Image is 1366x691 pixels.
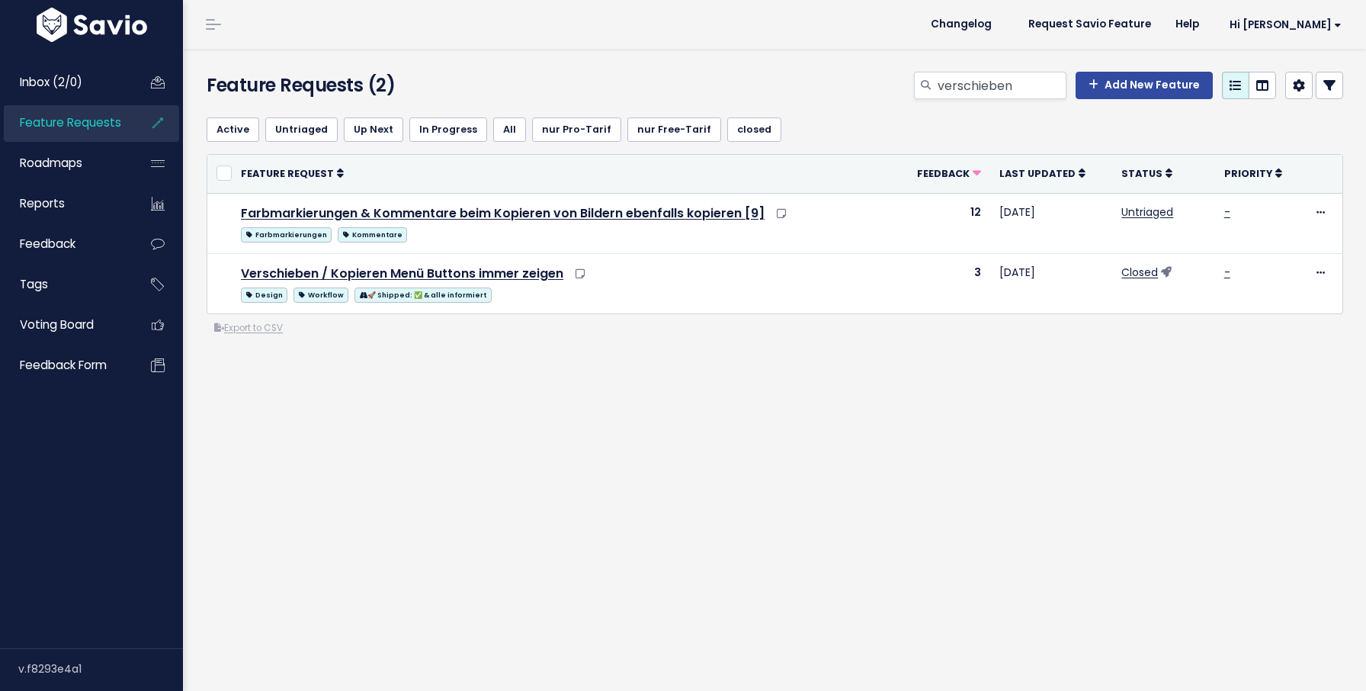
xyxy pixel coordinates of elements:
[265,117,338,142] a: Untriaged
[20,114,121,130] span: Feature Requests
[33,8,151,42] img: logo-white.9d6f32f41409.svg
[20,317,94,333] span: Voting Board
[20,357,107,373] span: Feedback form
[207,117,1343,142] ul: Filter feature requests
[241,288,287,303] span: Design
[241,284,287,304] a: Design
[20,155,82,171] span: Roadmaps
[917,167,970,180] span: Feedback
[4,186,127,221] a: Reports
[409,117,487,142] a: In Progress
[1230,19,1342,31] span: Hi [PERSON_NAME]
[1224,166,1282,181] a: Priority
[344,117,403,142] a: Up Next
[241,265,563,282] a: Verschieben / Kopieren Menü Buttons immer zeigen
[20,195,65,211] span: Reports
[293,288,348,303] span: Workflow
[354,288,491,303] span: 🚀 Shipped: ✅ & alle informiert
[999,167,1076,180] span: Last Updated
[20,276,48,292] span: Tags
[1121,167,1162,180] span: Status
[4,105,127,140] a: Feature Requests
[241,224,332,243] a: Farbmarkierungen
[894,253,990,313] td: 3
[990,193,1112,253] td: [DATE]
[4,267,127,302] a: Tags
[4,227,127,262] a: Feedback
[931,19,992,30] span: Changelog
[627,117,721,142] a: nur Free-Tarif
[293,284,348,304] a: Workflow
[338,227,407,243] span: Kommentare
[18,649,183,689] div: v.f8293e4a1
[207,117,259,142] a: Active
[917,166,981,181] a: Feedback
[4,307,127,342] a: Voting Board
[990,253,1112,313] td: [DATE]
[894,193,990,253] td: 12
[1224,167,1272,180] span: Priority
[1163,13,1211,36] a: Help
[1224,204,1230,220] a: -
[4,348,127,383] a: Feedback form
[1016,13,1163,36] a: Request Savio Feature
[20,236,75,252] span: Feedback
[4,146,127,181] a: Roadmaps
[207,72,570,99] h4: Feature Requests (2)
[1224,265,1230,280] a: -
[999,166,1085,181] a: Last Updated
[241,204,765,222] a: Farbmarkierungen & Kommentare beim Kopieren von Bildern ebenfalls kopieren [9]
[4,65,127,100] a: Inbox (2/0)
[241,166,344,181] a: Feature Request
[214,322,283,334] a: Export to CSV
[1121,204,1173,220] a: Untriaged
[727,117,781,142] a: closed
[493,117,526,142] a: All
[1076,72,1213,99] a: Add New Feature
[1121,265,1158,280] a: Closed
[338,224,407,243] a: Kommentare
[1211,13,1354,37] a: Hi [PERSON_NAME]
[241,167,334,180] span: Feature Request
[1121,166,1172,181] a: Status
[241,227,332,243] span: Farbmarkierungen
[936,72,1066,99] input: Search features...
[532,117,621,142] a: nur Pro-Tarif
[20,74,82,90] span: Inbox (2/0)
[354,284,491,304] a: 🚀 Shipped: ✅ & alle informiert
